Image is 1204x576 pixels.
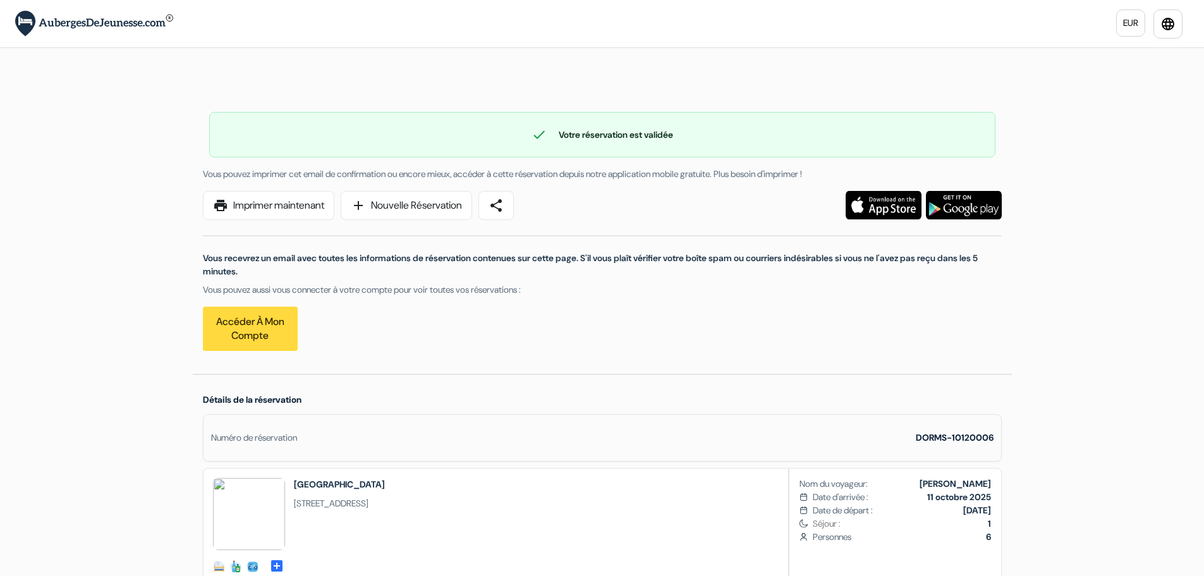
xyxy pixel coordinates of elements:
[15,11,173,37] img: AubergesDeJeunesse.com
[203,191,334,220] a: printImprimer maintenant
[269,558,284,571] a: add_box
[813,530,990,544] span: Personnes
[489,198,504,213] span: share
[813,504,873,517] span: Date de départ :
[916,432,994,443] strong: DORMS-10120006
[813,517,990,530] span: Séjour :
[213,198,228,213] span: print
[203,283,1002,297] p: Vous pouvez aussi vous connecter à votre compte pour voir toutes vos réservations :
[210,127,995,142] div: Votre réservation est validée
[813,491,868,504] span: Date d'arrivée :
[986,531,991,542] b: 6
[269,558,284,571] span: add_box
[963,505,991,516] b: [DATE]
[213,478,285,550] img: VjAKNFNmAjcFM1Ex
[926,191,1002,219] img: Téléchargez l'application gratuite
[203,307,298,351] a: Accéder à mon compte
[211,431,297,444] div: Numéro de réservation
[294,497,385,510] span: [STREET_ADDRESS]
[988,518,991,529] b: 1
[920,478,991,489] b: [PERSON_NAME]
[294,478,385,491] h2: [GEOGRAPHIC_DATA]
[351,198,366,213] span: add
[203,168,802,180] span: Vous pouvez imprimer cet email de confirmation ou encore mieux, accéder à cette réservation depui...
[846,191,921,219] img: Téléchargez l'application gratuite
[478,191,514,220] a: share
[203,394,301,405] span: Détails de la réservation
[1116,9,1145,37] a: EUR
[203,252,1002,278] p: Vous recevrez un email avec toutes les informations de réservation contenues sur cette page. S'il...
[341,191,472,220] a: addNouvelle Réservation
[1160,16,1176,32] i: language
[1153,9,1183,39] a: language
[800,477,868,491] span: Nom du voyageur:
[532,127,547,142] span: check
[927,491,991,503] b: 11 octobre 2025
